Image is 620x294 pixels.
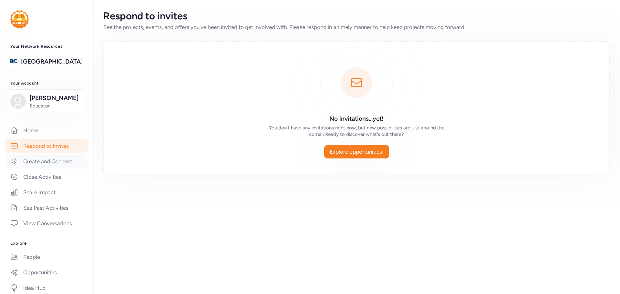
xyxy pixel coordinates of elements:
span: Explore opportunities! [330,148,384,156]
a: View Conversations [5,216,88,230]
div: See the projects, events, and offers you've been invited to get involved with. Please respond in ... [103,23,610,31]
img: logo [10,55,17,69]
h3: No invitations...yet! [263,114,449,123]
button: [PERSON_NAME]Educator [6,89,86,113]
a: Share Impact [5,185,88,199]
img: logo [10,10,29,28]
a: [GEOGRAPHIC_DATA] [21,57,83,66]
span: [PERSON_NAME] [30,94,82,103]
h3: Explore [10,241,83,246]
a: Explore opportunities! [325,145,389,158]
button: Explore opportunities! [324,145,389,158]
a: Opportunities [5,265,88,279]
h3: Your Network Resources [10,44,83,49]
span: Educator [30,103,82,109]
a: Home [5,123,88,137]
a: Respond to Invites [5,139,88,153]
a: People [5,250,88,264]
a: See Past Activities [5,201,88,215]
h3: Your Account [10,81,83,86]
div: You don't have any invitations right now, but new possibilities are just around the corner. Ready... [263,125,449,137]
a: Create and Connect [5,154,88,168]
div: Respond to invites [103,10,610,22]
a: Close Activities [5,170,88,184]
